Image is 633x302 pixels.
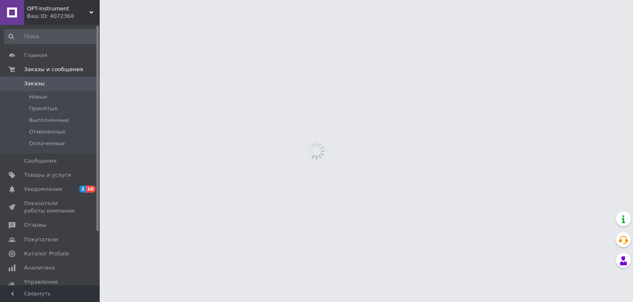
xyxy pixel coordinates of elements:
[24,264,55,272] span: Аналитика
[86,186,96,193] span: 10
[27,5,89,12] span: OPT-Instrument
[29,116,69,124] span: Выполненные
[24,80,44,87] span: Заказы
[24,52,47,59] span: Главная
[24,186,62,193] span: Уведомления
[24,157,56,165] span: Сообщения
[4,29,98,44] input: Поиск
[24,171,71,179] span: Товары и услуги
[24,278,77,293] span: Управление сайтом
[24,221,46,229] span: Отзывы
[29,93,47,101] span: Новые
[29,105,58,112] span: Принятые
[29,140,65,147] span: Оплаченные
[27,12,100,20] div: Ваш ID: 4072368
[24,66,83,73] span: Заказы и сообщения
[24,250,69,257] span: Каталог ProSale
[29,128,65,136] span: Отмененные
[24,236,58,243] span: Покупатели
[79,186,86,193] span: 1
[24,200,77,215] span: Показатели работы компании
